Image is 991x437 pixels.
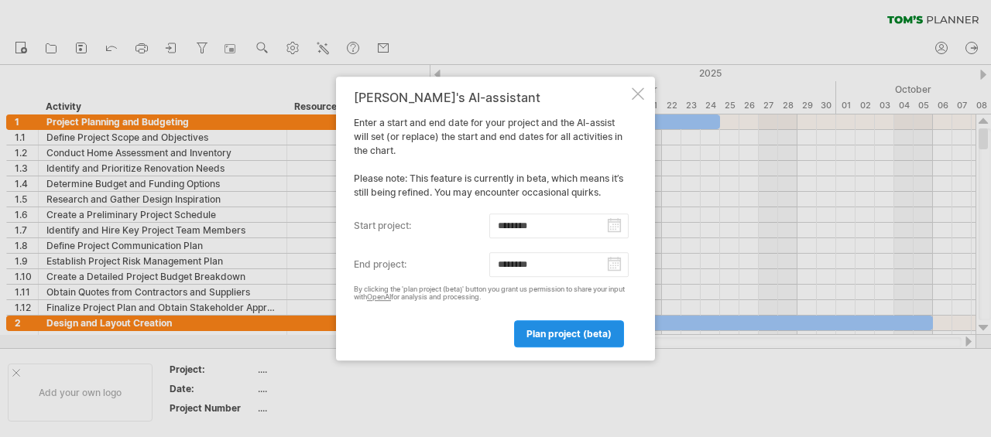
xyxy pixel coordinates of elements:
div: Enter a start and end date for your project and the AI-assist will set (or replace) the start and... [354,90,629,347]
span: plan project (beta) [526,328,612,340]
div: [PERSON_NAME]'s AI-assistant [354,90,629,104]
label: start project: [354,213,489,238]
a: OpenAI [367,293,391,302]
label: end project: [354,252,489,277]
a: plan project (beta) [514,320,624,347]
div: By clicking the 'plan project (beta)' button you grant us permission to share your input with for... [354,285,629,302]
